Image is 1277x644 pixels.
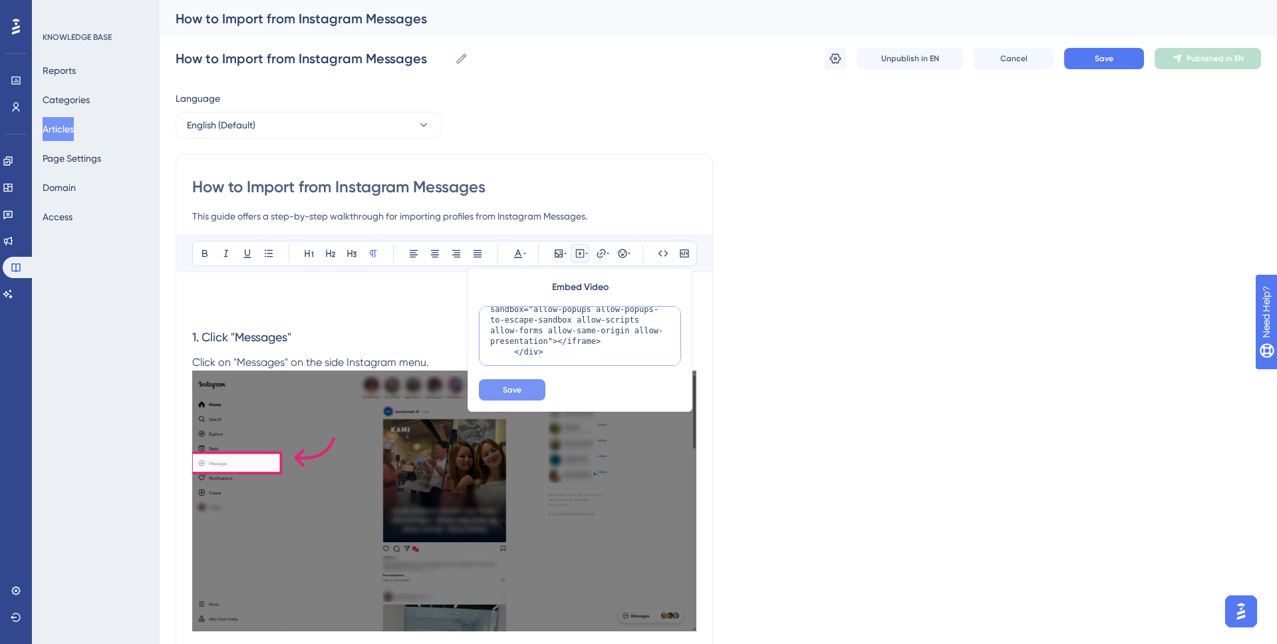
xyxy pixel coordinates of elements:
[479,306,681,366] textarea: <div style="position:relative;padding-bottom:56.25%;"> <iframe style="width:100%;height:100%;posi...
[192,356,429,369] span: Click on "Messages" on the side Instagram menu.
[1095,53,1113,64] span: Save
[176,112,442,138] button: English (Default)
[881,53,939,64] span: Unpublish in EN
[176,90,220,106] span: Language
[192,330,291,344] span: 1. Click "Messages"
[974,48,1054,69] button: Cancel
[43,146,101,170] button: Page Settings
[31,3,83,19] span: Need Help?
[192,208,696,224] input: Article Description
[1155,48,1261,69] button: Published in EN
[1187,53,1244,64] span: Published in EN
[1064,48,1144,69] button: Save
[187,117,255,133] span: English (Default)
[857,48,963,69] button: Unpublish in EN
[479,379,545,401] button: Save
[192,176,696,198] input: Article Title
[43,205,72,229] button: Access
[43,88,90,112] button: Categories
[43,117,74,141] button: Articles
[43,176,76,200] button: Domain
[1000,53,1028,64] span: Cancel
[552,279,609,295] span: Embed Video
[503,385,521,395] span: Save
[1221,591,1261,631] iframe: UserGuiding AI Assistant Launcher
[176,49,450,68] input: Article Name
[176,9,1228,28] div: How to Import from Instagram Messages
[43,32,112,43] div: KNOWLEDGE BASE
[43,59,76,82] button: Reports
